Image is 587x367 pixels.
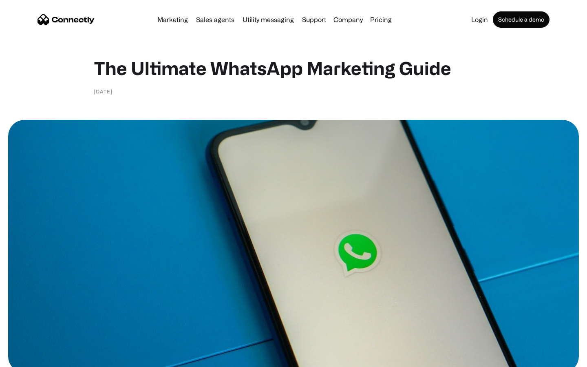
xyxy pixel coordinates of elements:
[94,87,113,95] div: [DATE]
[333,14,363,25] div: Company
[299,16,329,23] a: Support
[16,353,49,364] ul: Language list
[94,57,493,79] h1: The Ultimate WhatsApp Marketing Guide
[468,16,491,23] a: Login
[193,16,238,23] a: Sales agents
[154,16,191,23] a: Marketing
[8,353,49,364] aside: Language selected: English
[367,16,395,23] a: Pricing
[493,11,549,28] a: Schedule a demo
[239,16,297,23] a: Utility messaging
